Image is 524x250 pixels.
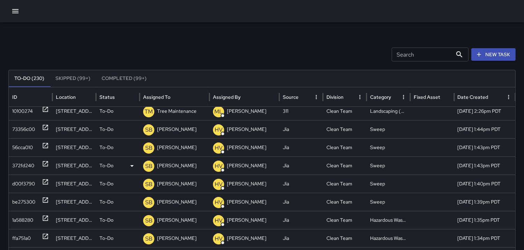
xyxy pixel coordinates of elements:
p: HV [215,216,223,225]
p: [PERSON_NAME] [227,175,266,193]
p: [PERSON_NAME] [227,139,266,156]
div: Jia [279,211,323,229]
div: Division [326,94,344,100]
p: SB [145,162,153,170]
div: Sweep [367,193,410,211]
p: [PERSON_NAME] [157,193,197,211]
div: Status [99,94,115,100]
div: d00f3790 [12,175,35,193]
div: 73356c00 [12,120,35,138]
p: HV [215,198,223,207]
div: Fixed Asset [414,94,440,100]
div: Source [283,94,298,100]
p: SB [145,144,153,152]
div: 725 Minna Street [52,120,96,138]
div: ID [12,94,17,100]
p: SB [145,180,153,189]
p: TM [145,108,153,116]
div: Clean Team [323,211,367,229]
div: Category [370,94,391,100]
p: SB [145,198,153,207]
div: Jia [279,175,323,193]
p: Tree Maintenance [157,102,197,120]
div: Sweep [367,175,410,193]
p: [PERSON_NAME] [227,102,266,120]
p: [PERSON_NAME] [157,139,197,156]
p: HV [215,162,223,170]
p: To-Do [99,211,113,229]
p: To-Do [99,139,113,156]
div: Clean Team [323,175,367,193]
button: New Task [471,48,516,61]
p: [PERSON_NAME] [227,120,266,138]
div: Landscaping (DG & Weeds) [367,102,410,120]
div: Assigned To [143,94,170,100]
button: Skipped (99+) [50,70,96,87]
div: be275300 [12,193,35,211]
div: 743a Minna Street [52,156,96,175]
button: Division column menu [355,92,365,102]
p: To-Do [99,120,113,138]
div: Location [56,94,76,100]
button: Date Created column menu [504,92,514,102]
p: [PERSON_NAME] [157,211,197,229]
div: Clean Team [323,138,367,156]
p: HV [215,235,223,243]
button: To-Do (230) [9,70,50,87]
div: 1449 Mission Street [52,229,96,247]
p: ML [214,108,223,116]
p: To-Do [99,102,113,120]
div: Clean Team [323,229,367,247]
p: SB [145,126,153,134]
div: 10/7/2025, 1:40pm PDT [454,175,515,193]
div: 59 9th Street [52,193,96,211]
div: Clean Team [323,120,367,138]
button: Category column menu [399,92,408,102]
div: Sweep [367,138,410,156]
div: 372fd240 [12,157,34,175]
div: 10100274 [12,102,33,120]
div: Date Created [458,94,488,100]
button: Source column menu [311,92,321,102]
div: Sweep [367,120,410,138]
p: [PERSON_NAME] [227,157,266,175]
div: Jia [279,120,323,138]
p: To-Do [99,193,113,211]
div: 743a Minna Street [52,138,96,156]
p: HV [215,126,223,134]
div: Jia [279,138,323,156]
div: Assigned By [213,94,241,100]
div: 10/7/2025, 2:26pm PDT [454,102,515,120]
p: To-Do [99,157,113,175]
div: 10/7/2025, 1:35pm PDT [454,211,515,229]
p: [PERSON_NAME] [157,157,197,175]
p: [PERSON_NAME] [157,120,197,138]
div: Jia [279,193,323,211]
div: Clean Team [323,156,367,175]
p: [PERSON_NAME] [227,211,266,229]
p: HV [215,180,223,189]
div: Jia [279,156,323,175]
div: Jia [279,229,323,247]
div: 10/7/2025, 1:34pm PDT [454,229,515,247]
div: Clean Team [323,193,367,211]
p: To-Do [99,175,113,193]
div: 447b Tehama Street [52,102,96,120]
div: Hazardous Waste [367,211,410,229]
div: 56cca010 [12,139,33,156]
div: 311 [279,102,323,120]
div: 10/7/2025, 1:43pm PDT [454,156,515,175]
div: 10/7/2025, 1:39pm PDT [454,193,515,211]
div: 10/7/2025, 1:44pm PDT [454,120,515,138]
div: Clean Team [323,102,367,120]
div: ffa751a0 [12,229,31,247]
p: [PERSON_NAME] [227,229,266,247]
p: To-Do [99,229,113,247]
p: [PERSON_NAME] [227,193,266,211]
p: HV [215,144,223,152]
div: 80 9th Street [52,175,96,193]
div: Sweep [367,156,410,175]
button: Completed (99+) [96,70,152,87]
div: 1400 Mission Street [52,211,96,229]
p: SB [145,216,153,225]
